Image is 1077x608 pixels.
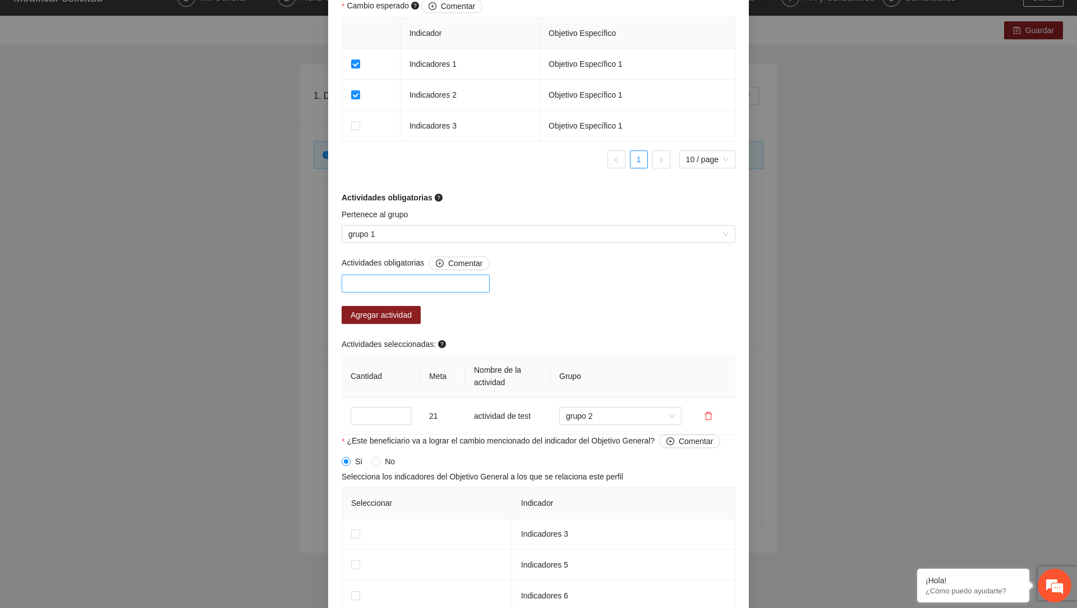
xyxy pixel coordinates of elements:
[630,150,648,168] li: 1
[347,435,720,448] span: ¿Este beneficiario va a lograr el cambio mencionado del indicador del Objetivo General?
[559,372,581,381] span: Grupo
[438,340,446,348] span: question-circle
[348,226,729,243] span: grupo 1
[540,18,735,49] th: Objetivo Específico
[342,193,432,202] strong: Actividades obligatorias
[351,372,382,381] span: Cantidad
[420,398,465,435] td: 21
[540,80,735,111] td: Objetivo Específico 1
[429,2,436,11] span: plus-circle
[351,309,412,321] span: Agregar actividad
[465,355,550,398] th: Nombre de la actividad
[607,150,625,168] li: Previous Page
[6,307,214,346] textarea: Escriba su mensaje y pulse “Intro”
[540,49,735,80] td: Objetivo Específico 1
[380,455,399,468] span: No
[926,576,1021,585] div: ¡Hola!
[613,157,620,163] span: left
[666,437,674,446] span: plus-circle
[658,157,665,163] span: right
[679,435,713,447] span: Comentar
[699,407,717,425] button: delete
[351,455,367,468] span: Sí
[436,259,444,268] span: plus-circle
[342,338,448,350] span: Actividades seleccionadas:
[65,150,155,263] span: Estamos en línea.
[465,398,550,435] td: actividad de test
[420,355,465,398] th: Meta
[700,412,717,420] span: delete
[429,257,490,270] button: Actividades obligatorias
[686,151,729,168] span: 10 / page
[926,587,1021,595] p: ¿Cómo puedo ayudarte?
[435,194,443,202] span: question-circle
[342,208,408,221] label: Pertenece al grupo
[652,150,670,168] li: Next Page
[512,488,735,519] th: Indicador
[540,111,735,141] td: Objetivo Específico 1
[630,151,647,168] a: 1
[401,18,540,49] th: Indicador
[342,470,623,483] span: Selecciona los indicadores del Objetivo General a los que se relaciona este perfil
[512,519,735,550] td: Indicadores 3
[184,6,211,33] div: Minimizar ventana de chat en vivo
[411,2,419,10] span: question-circle
[448,257,482,269] span: Comentar
[342,488,512,519] th: Seleccionar
[679,150,735,168] div: Page Size
[58,57,188,72] div: Chatee con nosotros ahora
[607,150,625,168] button: left
[342,306,421,324] button: Agregar actividad
[342,257,490,270] span: Actividades obligatorias
[401,49,540,80] td: Indicadores 1
[401,80,540,111] td: Indicadores 2
[659,435,720,448] button: ¿Este beneficiario va a lograr el cambio mencionado del indicador del Objetivo General?
[566,408,675,424] span: grupo 2
[401,111,540,141] td: Indicadores 3
[512,550,735,580] td: Indicadores 5
[652,150,670,168] button: right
